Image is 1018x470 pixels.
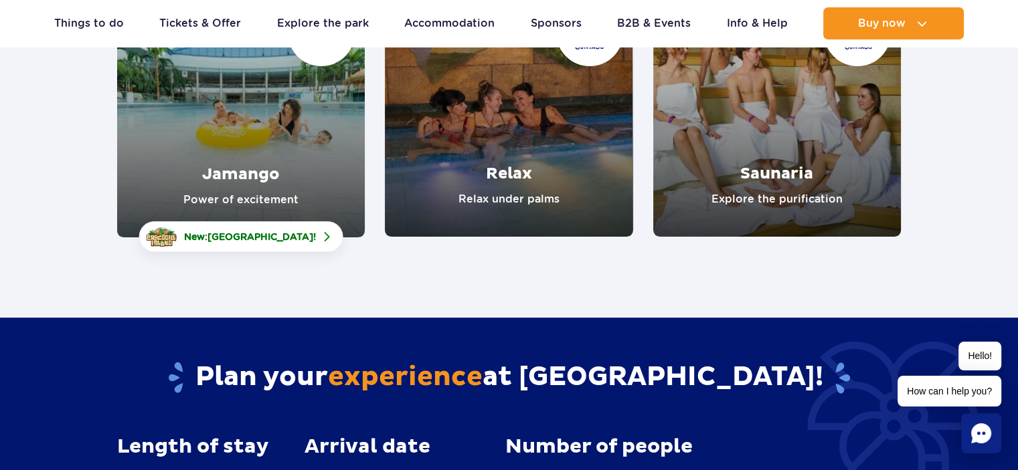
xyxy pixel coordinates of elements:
div: Chat [961,413,1001,453]
a: Accommodation [404,7,495,39]
h2: Plan your at [GEOGRAPHIC_DATA]! [117,360,901,395]
a: Tickets & Offer [159,7,241,39]
span: How can I help you? [898,376,1001,406]
span: Arrival date [305,435,430,458]
span: Hello! [958,342,1001,370]
span: Length of stay [117,435,269,458]
a: Explore the park [277,7,369,39]
a: New:[GEOGRAPHIC_DATA]! [139,221,343,252]
span: Buy now [858,17,906,29]
span: experience [328,360,483,394]
a: B2B & Events [617,7,691,39]
span: [GEOGRAPHIC_DATA] [207,231,313,242]
span: New: ! [184,230,316,243]
a: Things to do [54,7,124,39]
a: Sponsors [531,7,582,39]
span: Number of people [505,435,693,458]
button: Buy now [823,7,964,39]
a: Info & Help [727,7,788,39]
